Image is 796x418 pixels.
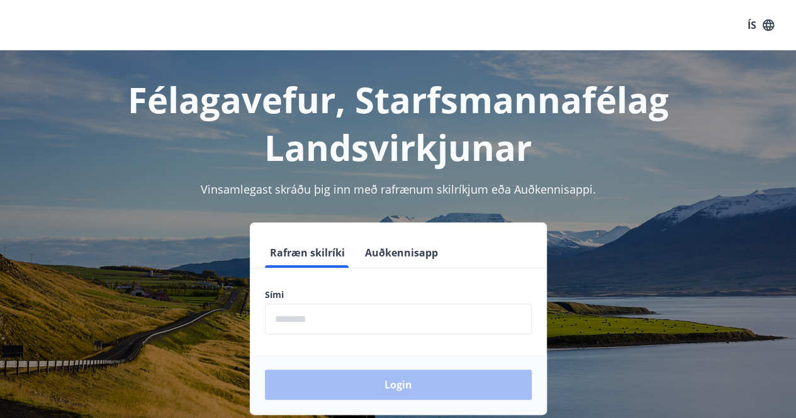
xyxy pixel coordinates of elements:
[265,289,532,301] label: Sími
[201,182,596,197] span: Vinsamlegast skráðu þig inn með rafrænum skilríkjum eða Auðkennisappi.
[15,75,781,171] h1: Félagavefur, Starfsmannafélag Landsvirkjunar
[360,238,443,268] button: Auðkennisapp
[741,14,781,36] button: ÍS
[265,238,350,268] button: Rafræn skilríki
